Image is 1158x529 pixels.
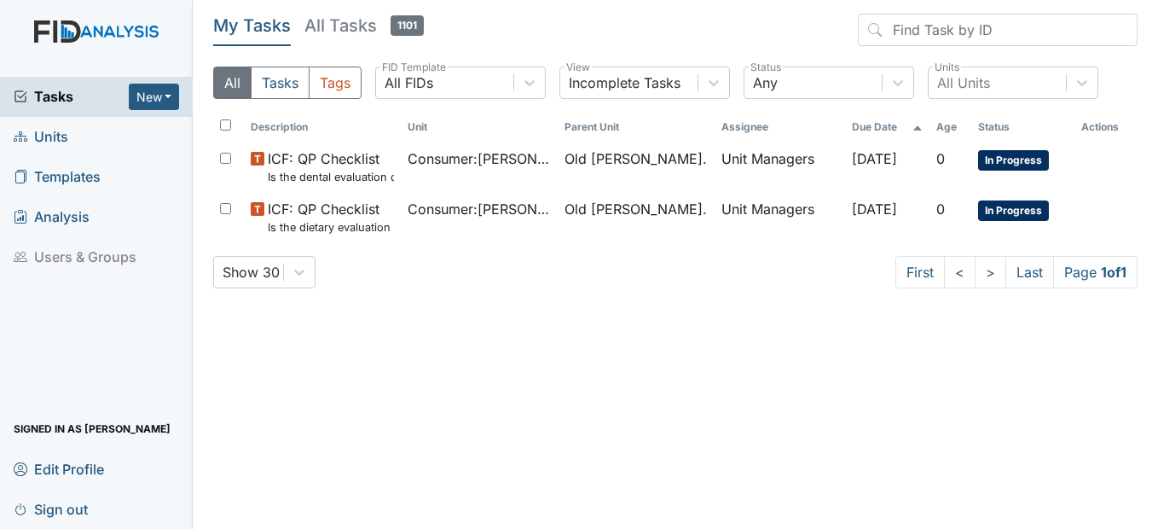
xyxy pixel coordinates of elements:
[753,73,778,93] div: Any
[14,164,101,190] span: Templates
[715,192,845,242] td: Unit Managers
[936,150,945,167] span: 0
[1074,113,1138,142] th: Actions
[845,113,929,142] th: Toggle SortBy
[14,204,90,230] span: Analysis
[978,150,1049,171] span: In Progress
[129,84,180,110] button: New
[385,73,433,93] div: All FIDs
[715,113,845,142] th: Assignee
[558,113,715,142] th: Toggle SortBy
[408,148,551,169] span: Consumer : [PERSON_NAME]
[268,219,394,235] small: Is the dietary evaluation current? (document the date in the comment section)
[1005,256,1054,288] a: Last
[244,113,401,142] th: Toggle SortBy
[565,148,707,169] span: Old [PERSON_NAME].
[268,148,394,185] span: ICF: QP Checklist Is the dental evaluation current? (document the date, oral rating, and goal # i...
[852,150,897,167] span: [DATE]
[929,113,971,142] th: Toggle SortBy
[858,14,1138,46] input: Find Task by ID
[213,67,252,99] button: All
[14,124,68,150] span: Units
[944,256,976,288] a: <
[975,256,1006,288] a: >
[895,256,945,288] a: First
[895,256,1138,288] nav: task-pagination
[14,416,171,442] span: Signed in as [PERSON_NAME]
[14,496,88,522] span: Sign out
[852,201,897,218] span: [DATE]
[268,199,394,235] span: ICF: QP Checklist Is the dietary evaluation current? (document the date in the comment section)
[1101,264,1126,281] strong: 1 of 1
[213,14,291,38] h5: My Tasks
[401,113,558,142] th: Toggle SortBy
[220,119,231,131] input: Toggle All Rows Selected
[971,113,1074,142] th: Toggle SortBy
[937,73,990,93] div: All Units
[251,67,310,99] button: Tasks
[14,86,129,107] a: Tasks
[391,15,424,36] span: 1101
[408,199,551,219] span: Consumer : [PERSON_NAME]
[223,262,280,282] div: Show 30
[14,456,104,482] span: Edit Profile
[936,201,945,218] span: 0
[304,14,424,38] h5: All Tasks
[978,201,1049,221] span: In Progress
[1053,256,1138,288] span: Page
[715,142,845,192] td: Unit Managers
[268,169,394,185] small: Is the dental evaluation current? (document the date, oral rating, and goal # if needed in the co...
[569,73,680,93] div: Incomplete Tasks
[309,67,362,99] button: Tags
[565,199,707,219] span: Old [PERSON_NAME].
[213,67,362,99] div: Type filter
